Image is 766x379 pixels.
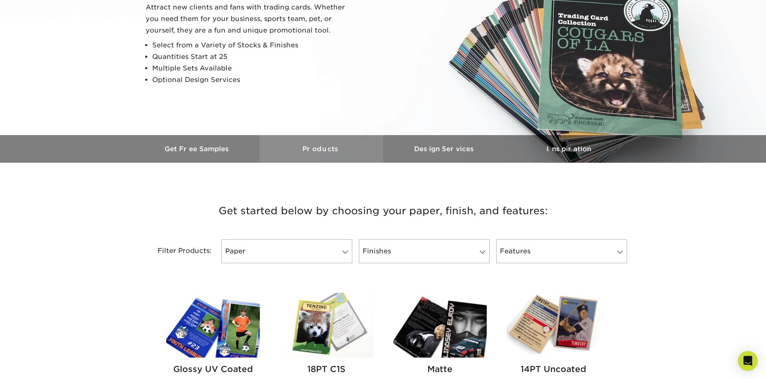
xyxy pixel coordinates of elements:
[507,293,600,358] img: 14PT Uncoated Trading Cards
[496,239,627,263] a: Features
[166,364,260,374] h2: Glossy UV Coated
[152,63,352,74] li: Multiple Sets Available
[280,293,373,358] img: 18PT C1S Trading Cards
[136,145,259,153] h3: Get Free Samples
[166,293,260,358] img: Glossy UV Coated Trading Cards
[280,364,373,374] h2: 18PT C1S
[152,40,352,51] li: Select from a Variety of Stocks & Finishes
[383,135,507,163] a: Design Services
[142,192,625,229] h3: Get started below by choosing your paper, finish, and features:
[146,2,352,36] p: Attract new clients and fans with trading cards. Whether you need them for your business, sports ...
[738,351,758,371] div: Open Intercom Messenger
[359,239,490,263] a: Finishes
[507,145,631,153] h3: Inspiration
[136,239,218,263] div: Filter Products:
[222,239,352,263] a: Paper
[393,364,487,374] h2: Matte
[507,135,631,163] a: Inspiration
[136,135,259,163] a: Get Free Samples
[393,293,487,358] img: Matte Trading Cards
[152,51,352,63] li: Quantities Start at 25
[259,135,383,163] a: Products
[507,364,600,374] h2: 14PT Uncoated
[2,354,70,376] iframe: Google Customer Reviews
[259,145,383,153] h3: Products
[152,74,352,86] li: Optional Design Services
[383,145,507,153] h3: Design Services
